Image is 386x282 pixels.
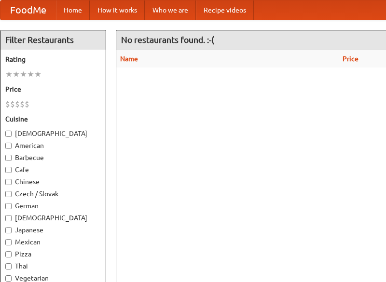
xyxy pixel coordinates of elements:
a: Home [56,0,90,20]
li: ★ [13,69,20,80]
li: ★ [20,69,27,80]
input: Vegetarian [5,275,12,282]
input: Barbecue [5,155,12,161]
label: American [5,141,101,150]
input: American [5,143,12,149]
h4: Filter Restaurants [0,30,106,50]
label: Barbecue [5,153,101,162]
a: Name [120,55,138,63]
label: [DEMOGRAPHIC_DATA] [5,213,101,223]
h5: Price [5,84,101,94]
label: Mexican [5,237,101,247]
label: Japanese [5,225,101,235]
li: $ [5,99,10,109]
h5: Cuisine [5,114,101,124]
li: ★ [34,69,41,80]
li: $ [20,99,25,109]
li: $ [10,99,15,109]
input: Chinese [5,179,12,185]
input: Czech / Slovak [5,191,12,197]
input: Thai [5,263,12,269]
a: Who we are [145,0,196,20]
input: Cafe [5,167,12,173]
input: [DEMOGRAPHIC_DATA] [5,131,12,137]
input: [DEMOGRAPHIC_DATA] [5,215,12,221]
label: Thai [5,261,101,271]
input: Japanese [5,227,12,233]
label: Pizza [5,249,101,259]
label: Czech / Slovak [5,189,101,199]
li: $ [15,99,20,109]
ng-pluralize: No restaurants found. :-( [121,35,214,44]
input: Mexican [5,239,12,245]
a: How it works [90,0,145,20]
a: Price [343,55,358,63]
a: FoodMe [0,0,56,20]
input: Pizza [5,251,12,257]
label: German [5,201,101,211]
li: ★ [5,69,13,80]
label: Chinese [5,177,101,187]
h5: Rating [5,54,101,64]
li: ★ [27,69,34,80]
a: Recipe videos [196,0,254,20]
label: [DEMOGRAPHIC_DATA] [5,129,101,138]
label: Cafe [5,165,101,175]
input: German [5,203,12,209]
li: $ [25,99,29,109]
